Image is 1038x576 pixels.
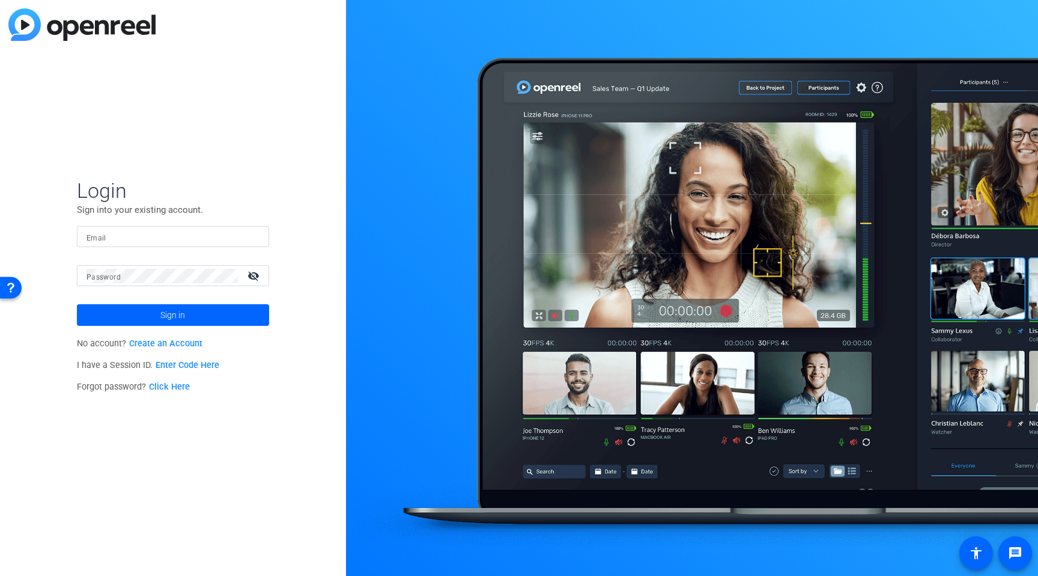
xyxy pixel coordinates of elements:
a: Click Here [149,382,190,392]
span: I have a Session ID. [77,360,219,370]
input: Enter Email Address [86,230,259,244]
mat-label: Password [86,273,121,281]
mat-icon: visibility_off [240,267,269,284]
span: Login [77,178,269,203]
mat-icon: message [1008,546,1022,560]
span: Sign in [160,300,185,330]
img: blue-gradient.svg [8,8,156,41]
a: Enter Code Here [156,360,219,370]
button: Sign in [77,304,269,326]
mat-label: Email [86,234,106,242]
a: Create an Account [129,339,202,349]
span: No account? [77,339,202,349]
span: Forgot password? [77,382,190,392]
p: Sign into your existing account. [77,203,269,216]
mat-icon: accessibility [969,546,983,560]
